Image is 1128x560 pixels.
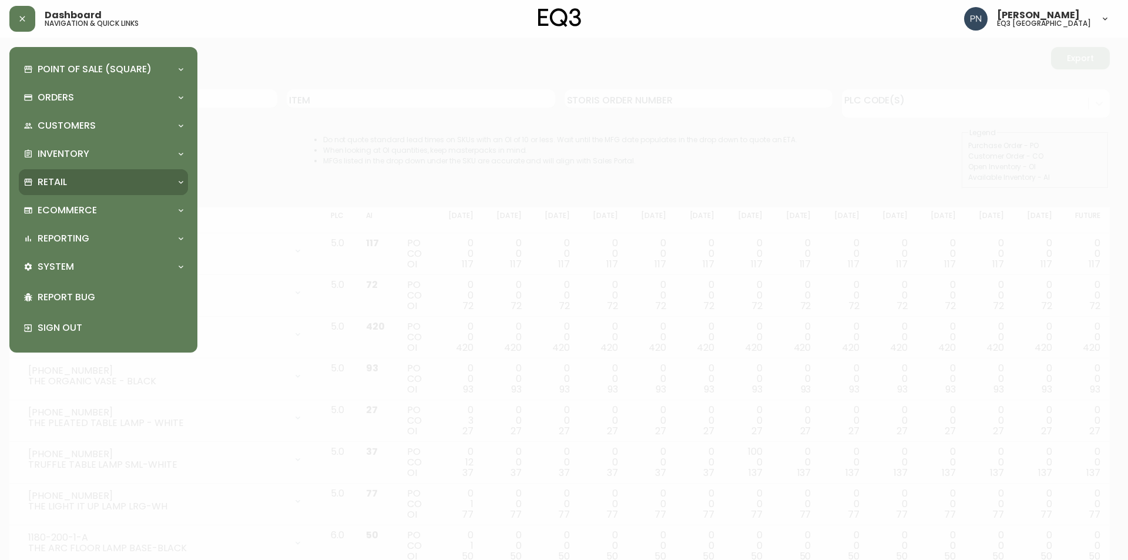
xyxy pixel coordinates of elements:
[997,20,1091,27] h5: eq3 [GEOGRAPHIC_DATA]
[19,85,188,110] div: Orders
[38,119,96,132] p: Customers
[19,56,188,82] div: Point of Sale (Square)
[38,321,183,334] p: Sign Out
[45,11,102,20] span: Dashboard
[38,260,74,273] p: System
[38,63,152,76] p: Point of Sale (Square)
[538,8,582,27] img: logo
[19,169,188,195] div: Retail
[19,282,188,313] div: Report Bug
[19,197,188,223] div: Ecommerce
[38,291,183,304] p: Report Bug
[964,7,988,31] img: 496f1288aca128e282dab2021d4f4334
[45,20,139,27] h5: navigation & quick links
[19,254,188,280] div: System
[38,176,67,189] p: Retail
[38,147,89,160] p: Inventory
[38,91,74,104] p: Orders
[19,226,188,252] div: Reporting
[19,141,188,167] div: Inventory
[38,204,97,217] p: Ecommerce
[38,232,89,245] p: Reporting
[19,113,188,139] div: Customers
[19,313,188,343] div: Sign Out
[997,11,1080,20] span: [PERSON_NAME]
